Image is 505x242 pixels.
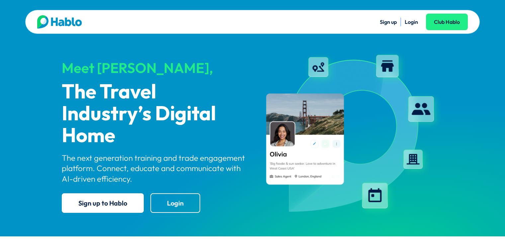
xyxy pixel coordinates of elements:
a: Club Hablo [426,14,468,30]
a: Sign up [380,19,397,25]
img: Hablo logo main 2 [37,15,82,29]
a: Login [150,193,200,213]
p: The next generation training and trade engagement platform. Connect, educate and communicate with... [62,153,247,184]
div: Meet [PERSON_NAME], [62,60,247,76]
a: Login [405,19,418,25]
img: hablo-profile-image [258,49,444,218]
p: The Travel Industry’s Digital Home [62,82,247,147]
a: Sign up to Hablo [62,193,144,213]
